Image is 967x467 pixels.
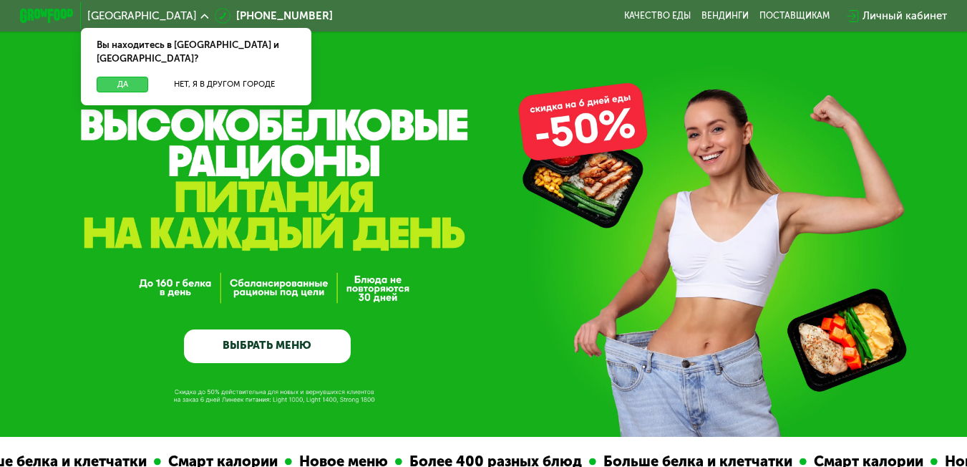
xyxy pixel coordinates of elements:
a: Вендинги [701,11,749,21]
button: Нет, я в другом городе [154,77,296,93]
a: Качество еды [624,11,691,21]
a: ВЫБРАТЬ МЕНЮ [184,329,351,363]
span: [GEOGRAPHIC_DATA] [87,11,197,21]
div: Вы находитесь в [GEOGRAPHIC_DATA] и [GEOGRAPHIC_DATA]? [81,28,312,77]
div: Личный кабинет [862,8,947,24]
div: поставщикам [759,11,830,21]
button: Да [97,77,148,93]
a: [PHONE_NUMBER] [215,8,333,24]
